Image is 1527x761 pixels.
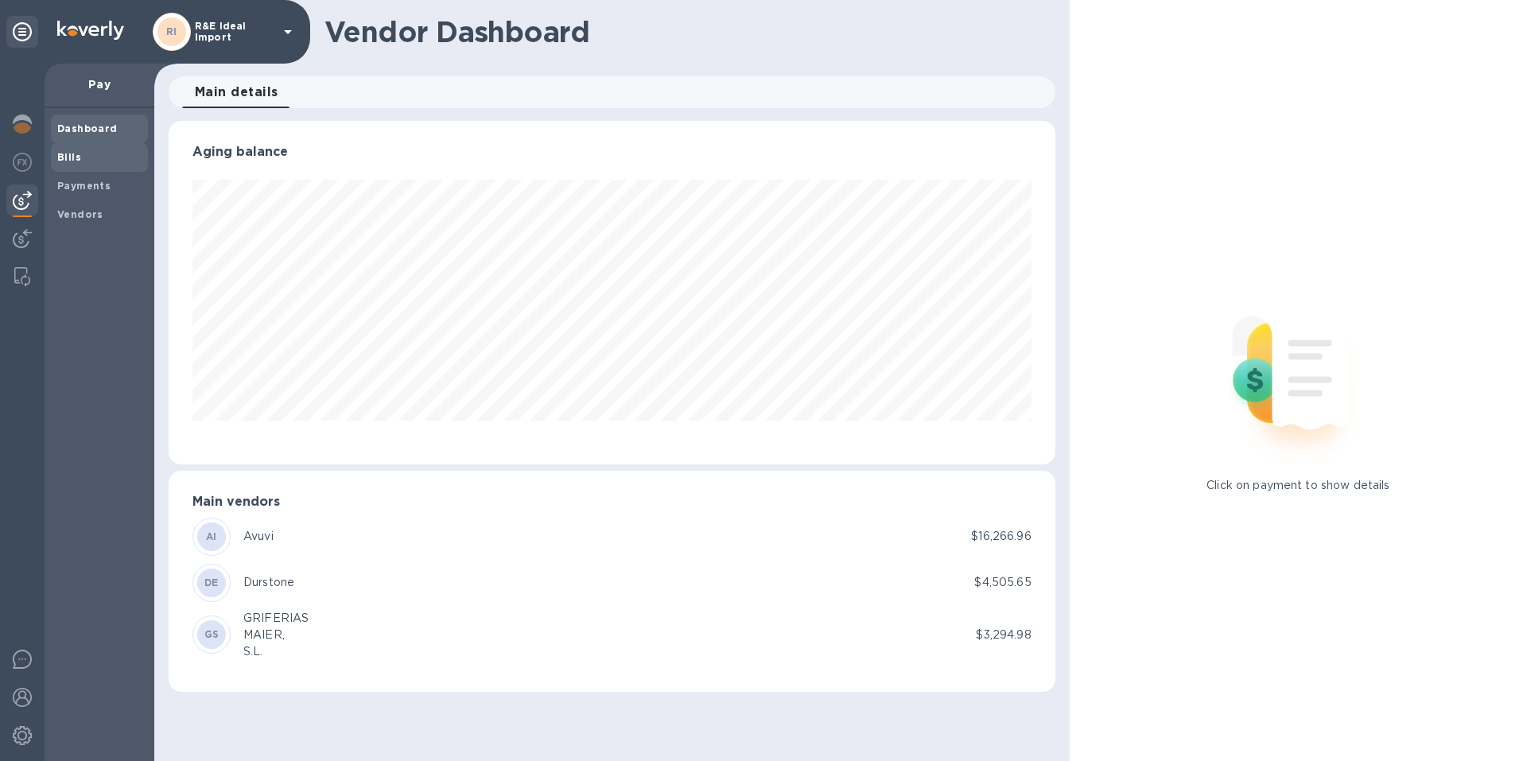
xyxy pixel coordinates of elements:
[971,528,1031,545] p: $16,266.96
[13,153,32,172] img: Foreign exchange
[243,610,309,627] div: GRIFERIAS
[204,628,220,640] b: GS
[57,76,142,92] p: Pay
[57,21,124,40] img: Logo
[6,16,38,48] div: Unpin categories
[195,81,278,103] span: Main details
[195,21,274,43] p: R&E Ideal Import
[1206,477,1389,494] p: Click on payment to show details
[57,151,81,163] b: Bills
[57,122,118,134] b: Dashboard
[243,528,274,545] div: Avuvi
[166,25,177,37] b: RI
[57,208,103,220] b: Vendors
[243,574,294,591] div: Durstone
[204,577,219,588] b: DE
[324,15,1044,49] h1: Vendor Dashboard
[206,530,217,542] b: AI
[192,495,1032,510] h3: Main vendors
[243,627,309,643] div: MAIER,
[243,643,309,660] div: S.L.
[57,180,111,192] b: Payments
[976,627,1031,643] p: $3,294.98
[192,145,1032,160] h3: Aging balance
[974,574,1031,591] p: $4,505.65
